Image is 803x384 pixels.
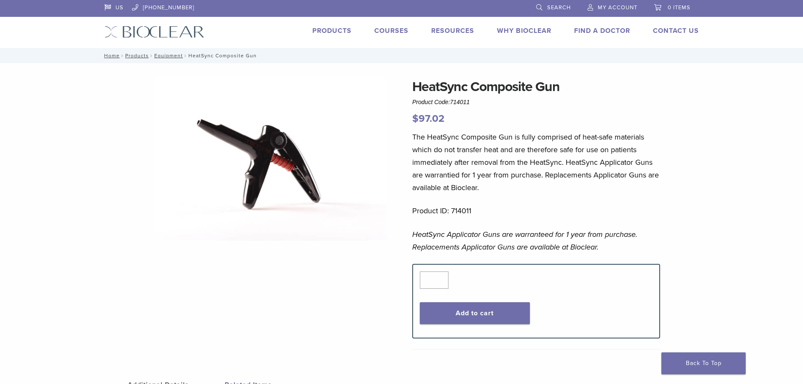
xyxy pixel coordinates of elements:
span: 714011 [450,99,470,105]
p: The HeatSync Composite Gun is fully comprised of heat-safe materials which do not transfer heat a... [412,131,660,194]
a: Find A Doctor [574,27,630,35]
span: / [120,54,125,58]
img: Bioclear [105,26,204,38]
em: HeatSync Applicator Guns are warranteed for 1 year from purchase. Replacements Applicator Guns ar... [412,230,637,252]
a: Resources [431,27,474,35]
span: 0 items [668,4,690,11]
a: Why Bioclear [497,27,551,35]
span: $ [412,113,419,125]
button: Add to cart [420,302,530,324]
a: Equipment [154,53,183,59]
span: / [149,54,154,58]
a: Contact Us [653,27,699,35]
span: Product Code: [412,99,470,105]
a: Courses [374,27,408,35]
img: HeatSync Composite Gun-1 [154,77,387,241]
nav: HeatSync Composite Gun [98,48,705,63]
a: Home [102,53,120,59]
a: Products [312,27,352,35]
h1: HeatSync Composite Gun [412,77,660,97]
span: Search [547,4,571,11]
a: Back To Top [661,352,746,374]
span: / [183,54,188,58]
span: My Account [598,4,637,11]
bdi: 97.02 [412,113,444,125]
p: Product ID: 714011 [412,204,660,217]
a: Products [125,53,149,59]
